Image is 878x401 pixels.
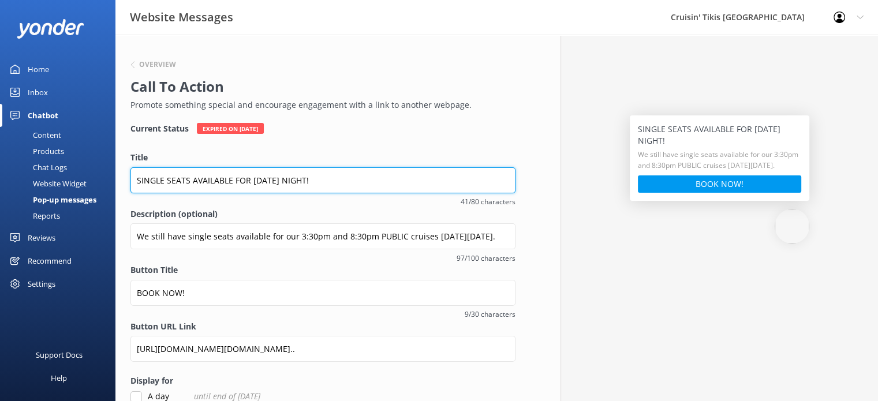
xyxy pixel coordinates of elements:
h3: Website Messages [130,8,233,27]
h5: SINGLE SEATS AVAILABLE FOR [DATE] NIGHT! [638,123,801,147]
div: Inbox [28,81,48,104]
label: Button URL Link [130,320,515,333]
button: BOOK NOW! [638,175,801,193]
label: Title [130,151,515,164]
h6: Overview [139,61,176,68]
label: Button Title [130,264,515,276]
div: Settings [28,272,55,295]
div: Reviews [28,226,55,249]
a: Pop-up messages [7,192,115,208]
div: Reports [7,208,60,224]
h2: Call To Action [130,76,510,98]
input: Button URL [130,336,515,362]
div: Expired on [DATE] [197,123,264,134]
label: Description (optional) [130,208,515,220]
div: Content [7,127,61,143]
a: Website Widget [7,175,115,192]
div: Chatbot [28,104,58,127]
span: 9/30 characters [130,309,515,320]
div: Recommend [28,249,72,272]
div: Products [7,143,64,159]
h4: Current Status [130,123,189,134]
input: Title [130,167,515,193]
div: Support Docs [36,343,83,366]
div: Pop-up messages [7,192,96,208]
h5: We still have single seats available for our 3:30pm and 8:30pm PUBLIC cruises [DATE][DATE]. [638,149,801,171]
span: 97/100 characters [130,253,515,264]
div: Home [28,58,49,81]
a: Content [7,127,115,143]
button: Overview [130,61,176,68]
p: Promote something special and encourage engagement with a link to another webpage. [130,99,510,111]
div: Help [51,366,67,389]
input: Button Title [130,280,515,306]
img: yonder-white-logo.png [17,19,84,38]
a: Chat Logs [7,159,115,175]
div: Website Widget [7,175,87,192]
input: Description [130,223,515,249]
a: Products [7,143,115,159]
div: Chat Logs [7,159,67,175]
label: Display for [130,374,515,387]
a: Reports [7,208,115,224]
span: 41/80 characters [130,196,515,207]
